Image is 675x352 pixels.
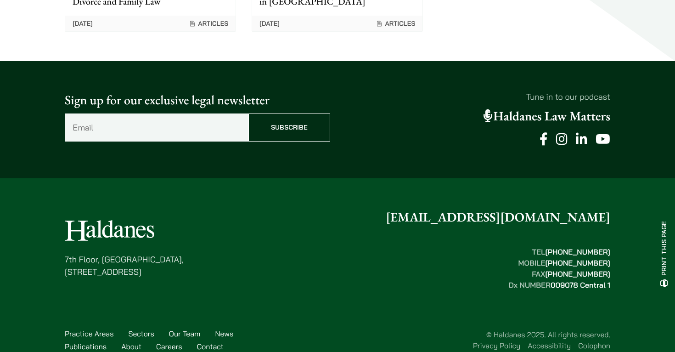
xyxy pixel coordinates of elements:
[215,329,233,338] a: News
[121,342,141,351] a: About
[545,247,610,256] mark: [PHONE_NUMBER]
[73,19,93,28] time: [DATE]
[65,91,330,110] p: Sign up for our exclusive legal newsletter
[247,329,610,351] div: © Haldanes 2025. All rights reserved.
[578,341,610,350] a: Colophon
[65,342,107,351] a: Publications
[128,329,154,338] a: Sectors
[376,19,415,28] span: Articles
[473,341,520,350] a: Privacy Policy
[169,329,201,338] a: Our Team
[545,269,610,278] mark: [PHONE_NUMBER]
[197,342,224,351] a: Contact
[65,253,184,278] p: 7th Floor, [GEOGRAPHIC_DATA], [STREET_ADDRESS]
[345,91,610,103] p: Tune in to our podcast
[259,19,280,28] time: [DATE]
[551,280,610,290] mark: 009078 Central 1
[189,19,228,28] span: Articles
[484,108,610,125] a: Haldanes Law Matters
[386,209,610,226] a: [EMAIL_ADDRESS][DOMAIN_NAME]
[65,220,154,241] img: Logo of Haldanes
[545,258,610,267] mark: [PHONE_NUMBER]
[528,341,571,350] a: Accessibility
[509,247,610,290] strong: TEL MOBILE FAX Dx NUMBER
[65,329,113,338] a: Practice Areas
[248,114,330,142] input: Subscribe
[156,342,182,351] a: Careers
[65,114,248,142] input: Email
